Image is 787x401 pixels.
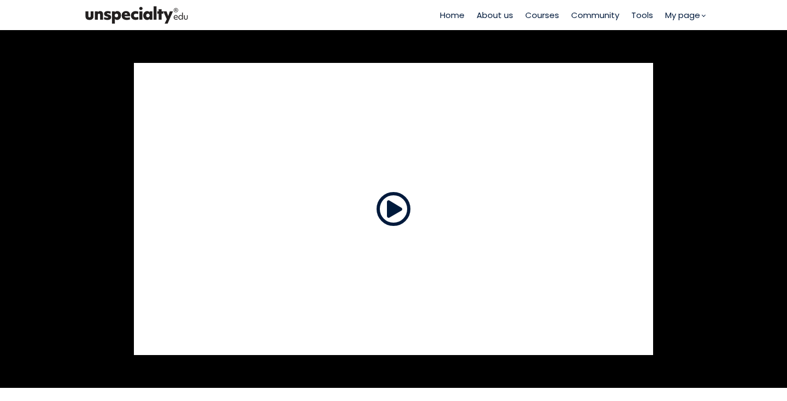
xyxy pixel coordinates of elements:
a: Courses [525,9,559,21]
a: My page [665,9,705,21]
a: Tools [631,9,653,21]
img: bc390a18feecddb333977e298b3a00a1.png [82,4,191,26]
a: About us [477,9,513,21]
a: Home [440,9,465,21]
span: My page [665,9,700,21]
a: Community [571,9,619,21]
